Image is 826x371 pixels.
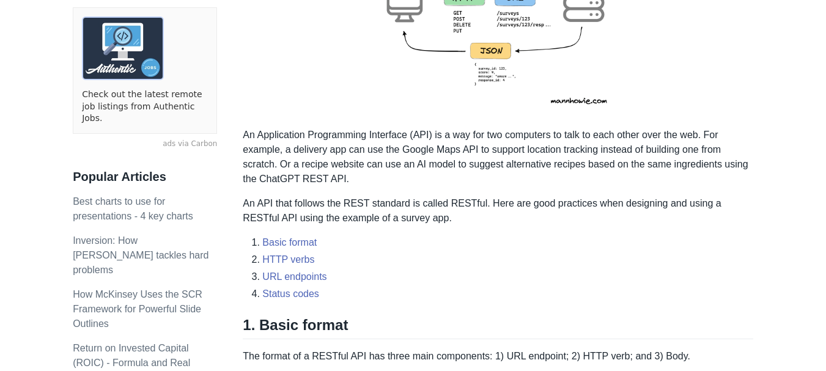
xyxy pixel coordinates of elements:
h3: Popular Articles [73,169,217,185]
a: URL endpoints [262,271,326,282]
p: An API that follows the REST standard is called RESTful. Here are good practices when designing a... [243,196,753,226]
a: Best charts to use for presentations - 4 key charts [73,196,193,221]
a: HTTP verbs [262,254,314,265]
p: The format of a RESTful API has three main components: 1) URL endpoint; 2) HTTP verb; and 3) Body. [243,349,753,364]
h2: 1. Basic format [243,316,753,339]
img: ads via Carbon [82,17,164,80]
a: Check out the latest remote job listings from Authentic Jobs. [82,89,208,125]
a: How McKinsey Uses the SCR Framework for Powerful Slide Outlines [73,289,202,329]
a: Status codes [262,288,319,299]
a: Basic format [262,237,317,248]
p: An Application Programming Interface (API) is a way for two computers to talk to each other over ... [243,128,753,186]
a: Inversion: How [PERSON_NAME] tackles hard problems [73,235,208,275]
a: ads via Carbon [73,139,217,150]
